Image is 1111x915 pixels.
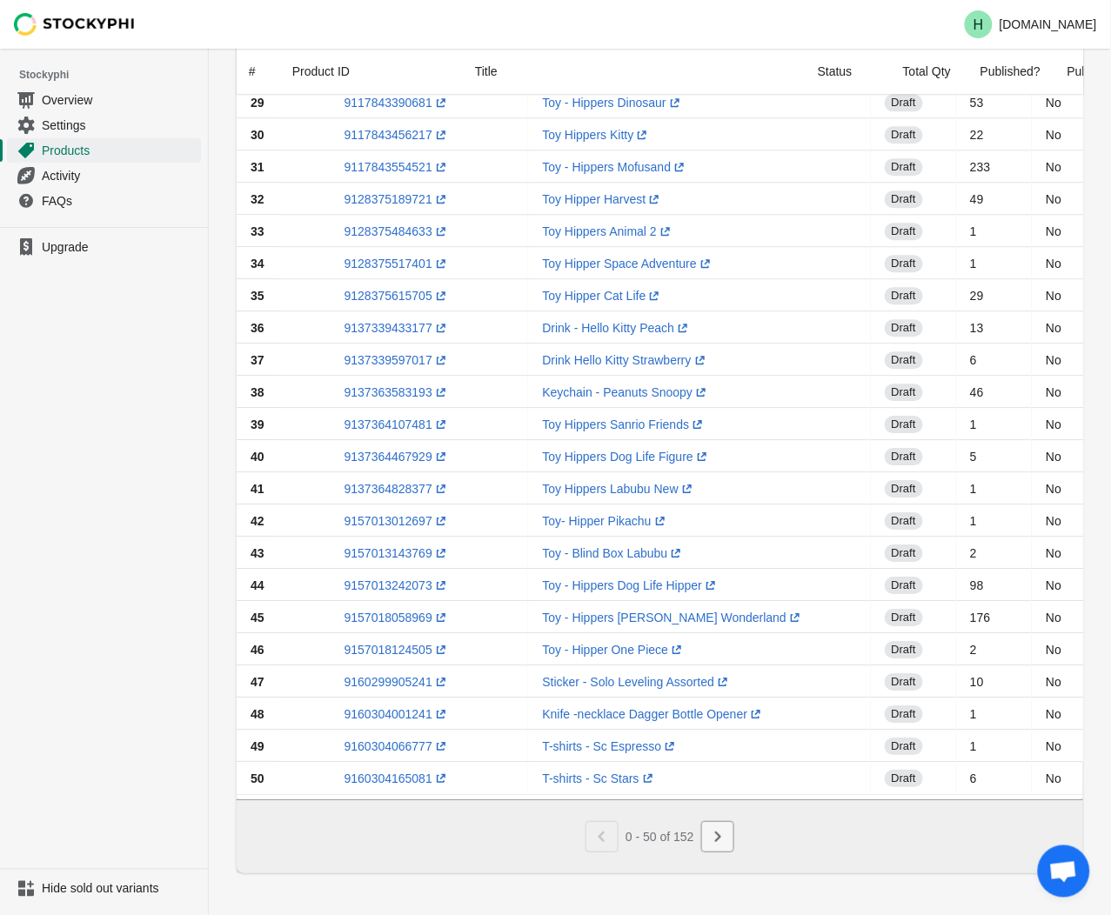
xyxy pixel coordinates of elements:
[956,183,1032,215] td: 49
[251,675,264,689] span: 47
[885,673,923,691] span: draft
[251,739,264,753] span: 49
[345,450,450,464] a: 9137364467929(opens a new window)
[956,311,1032,344] td: 13
[885,512,923,530] span: draft
[974,17,984,32] text: H
[7,137,201,163] a: Products
[956,344,1032,376] td: 6
[542,611,804,624] a: Toy - Hippers [PERSON_NAME] Wonderland(opens a new window)
[251,482,264,496] span: 41
[251,224,264,238] span: 33
[956,633,1032,665] td: 2
[956,569,1032,601] td: 98
[42,167,197,184] span: Activity
[251,514,264,528] span: 42
[542,257,713,270] a: Toy Hipper Space Adventure(opens a new window)
[251,611,264,624] span: 45
[889,49,967,94] div: Total Qty
[345,192,450,206] a: 9128375189721(opens a new window)
[956,762,1032,794] td: 6
[542,707,765,721] a: Knife -necklace Dagger Bottle Opener(opens a new window)
[345,160,450,174] a: 9117843554521(opens a new window)
[542,128,651,142] a: Toy Hippers Kitty(opens a new window)
[956,440,1032,472] td: 5
[542,675,732,689] a: Sticker - Solo Leveling Assorted(opens a new window)
[542,192,663,206] a: Toy Hipper Harvest(opens a new window)
[542,353,708,367] a: Drink Hello Kitty Strawberry(opens a new window)
[42,238,197,256] span: Upgrade
[345,707,450,721] a: 9160304001241(opens a new window)
[251,289,264,303] span: 35
[345,771,450,785] a: 9160304165081(opens a new window)
[42,142,197,159] span: Products
[542,450,711,464] a: Toy Hippers Dog Life Figure(opens a new window)
[7,112,201,137] a: Settings
[542,546,685,560] a: Toy - Blind Box Labubu(opens a new window)
[251,160,264,174] span: 31
[885,480,923,498] span: draft
[965,10,993,38] span: Avatar with initials H
[956,86,1032,118] td: 53
[626,830,694,844] span: 0 - 50 of 152
[958,7,1104,42] button: Avatar with initials H[DOMAIN_NAME]
[885,158,923,176] span: draft
[345,128,450,142] a: 9117843456217(opens a new window)
[345,224,450,238] a: 9128375484633(opens a new window)
[345,482,450,496] a: 9137364828377(opens a new window)
[542,321,692,335] a: Drink - Hello Kitty Peach(opens a new window)
[345,353,450,367] a: 9137339597017(opens a new window)
[345,514,450,528] a: 9157013012697(opens a new window)
[885,190,923,208] span: draft
[967,49,1054,94] div: Published?
[542,417,706,431] a: Toy Hippers Sanrio Friends(opens a new window)
[251,353,264,367] span: 37
[885,609,923,626] span: draft
[956,279,1032,311] td: 29
[956,537,1032,569] td: 2
[542,482,695,496] a: Toy Hippers Labubu New(opens a new window)
[956,472,1032,504] td: 1
[885,770,923,787] span: draft
[251,450,264,464] span: 40
[7,877,201,901] a: Hide sold out variants
[251,578,264,592] span: 44
[345,546,450,560] a: 9157013143769(opens a new window)
[885,384,923,401] span: draft
[345,321,450,335] a: 9137339433177(opens a new window)
[542,643,686,657] a: Toy - Hipper One Piece(opens a new window)
[956,376,1032,408] td: 46
[956,408,1032,440] td: 1
[345,675,450,689] a: 9160299905241(opens a new window)
[885,705,923,723] span: draft
[542,578,719,592] a: Toy - Hippers Dog Life Hipper(opens a new window)
[542,771,656,785] a: T-shirts - Sc Stars(opens a new window)
[956,247,1032,279] td: 1
[42,880,197,898] span: Hide sold out variants
[885,287,923,304] span: draft
[956,504,1032,537] td: 1
[461,49,804,94] div: Title
[1038,845,1090,898] div: Open chat
[345,578,450,592] a: 9157013242073(opens a new window)
[701,821,734,852] button: Next
[542,224,674,238] a: Toy Hippers Animal 2(opens a new window)
[251,96,264,110] span: 29
[7,188,201,213] a: FAQs
[249,63,258,80] div: #
[345,739,450,753] a: 9160304066777(opens a new window)
[251,546,264,560] span: 43
[1000,17,1097,31] p: [DOMAIN_NAME]
[956,215,1032,247] td: 1
[885,351,923,369] span: draft
[885,544,923,562] span: draft
[804,49,889,94] div: Status
[251,643,264,657] span: 46
[251,192,264,206] span: 32
[885,641,923,658] span: draft
[885,416,923,433] span: draft
[345,611,450,624] a: 9157018058969(opens a new window)
[885,738,923,755] span: draft
[885,223,923,240] span: draft
[885,94,923,111] span: draft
